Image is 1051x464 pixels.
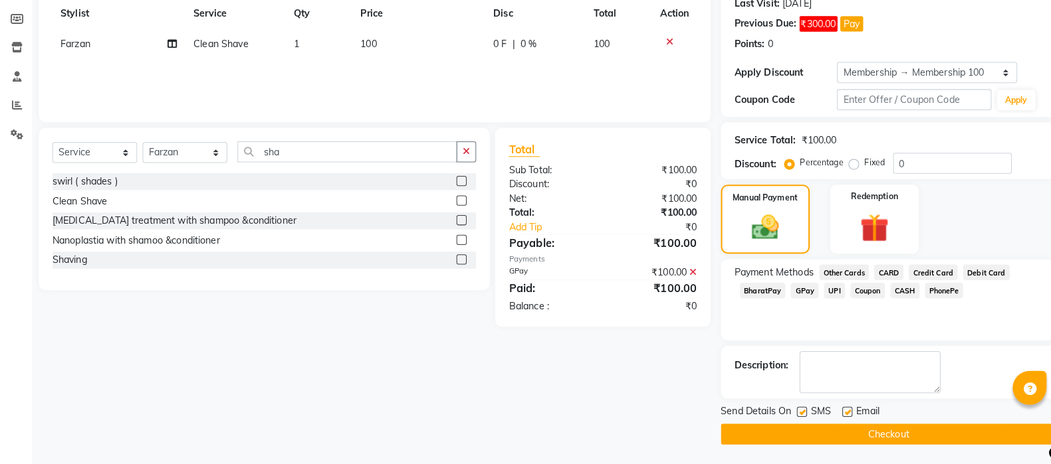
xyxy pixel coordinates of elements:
div: Discount: [497,183,600,196]
span: 100 [362,46,378,58]
div: [DATE] [776,5,804,19]
div: ₹100.00 [794,139,829,153]
input: Enter Offer / Coupon Code [829,96,981,117]
label: Fixed [856,162,876,174]
div: ₹100.00 [600,283,702,299]
div: ₹100.00 [600,269,702,283]
div: [MEDICAL_DATA] treatment with shampoo &conditioner [60,218,299,232]
button: Pay [832,25,855,40]
div: Coupon Code [729,100,830,114]
div: Net: [497,196,600,210]
span: PhonePe [915,286,953,301]
span: Send Details On [715,405,784,422]
button: Checkout [715,424,1044,445]
input: Search or Scan [241,147,457,168]
div: Nanoplastia with shamoo &conditioner [60,238,224,252]
span: Total [507,149,538,163]
div: Description: [729,360,782,374]
th: Action [648,7,692,37]
span: 0 F [492,45,505,59]
div: Apply Discount [729,73,830,87]
div: ₹0 [600,302,702,316]
div: Payments [507,258,691,269]
span: UPI [816,286,837,301]
span: 100 [590,46,606,58]
span: ₹300.00 [792,25,830,40]
div: Paid: [497,283,600,299]
a: Add Tip [497,224,616,238]
div: ₹0 [600,183,702,196]
div: ₹100.00 [600,169,702,183]
div: Sub Total: [497,169,600,183]
span: Credit Card [899,268,947,283]
span: Other Cards [812,268,861,283]
div: Total: [497,210,600,224]
span: SMS [804,405,824,422]
span: Coupon [842,286,876,301]
span: BharatPay [734,286,779,301]
span: Farzan [68,46,97,58]
div: Previous Due: [729,25,790,40]
div: swirl ( shades ) [60,180,124,194]
div: Shaving [60,257,94,271]
th: Service [190,7,289,37]
div: Points: [729,45,759,59]
div: ₹100.00 [600,196,702,210]
div: Clean Shave [60,199,114,213]
div: ₹100.00 [600,239,702,255]
span: GPay [784,286,811,301]
div: Last Visit: [729,5,773,19]
th: Total [582,7,648,37]
div: Discount: [729,163,770,177]
div: Service Total: [729,139,789,153]
div: ₹100.00 [600,210,702,224]
th: Disc [484,7,582,37]
span: Clean Shave [198,46,252,58]
th: Qty [289,7,354,37]
span: 0 % [519,45,534,59]
span: Payment Methods [729,269,806,283]
span: CASH [881,286,910,301]
span: CARD [866,268,894,283]
label: Manual Payment [727,196,790,208]
label: Redemption [843,195,889,207]
span: Email [848,405,871,422]
div: GPay [497,269,600,283]
span: Debit Card [953,268,998,283]
label: Percentage [793,162,836,174]
span: | [511,45,513,59]
button: Apply [986,97,1024,117]
th: Price [354,7,484,37]
span: 1 [296,46,302,58]
div: ₹0 [617,224,702,238]
img: _cash.svg [737,216,780,247]
div: Payable: [497,239,600,255]
div: 0 [761,45,766,59]
img: _gift.svg [843,215,888,250]
th: Stylist [60,7,190,37]
div: Balance : [497,302,600,316]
